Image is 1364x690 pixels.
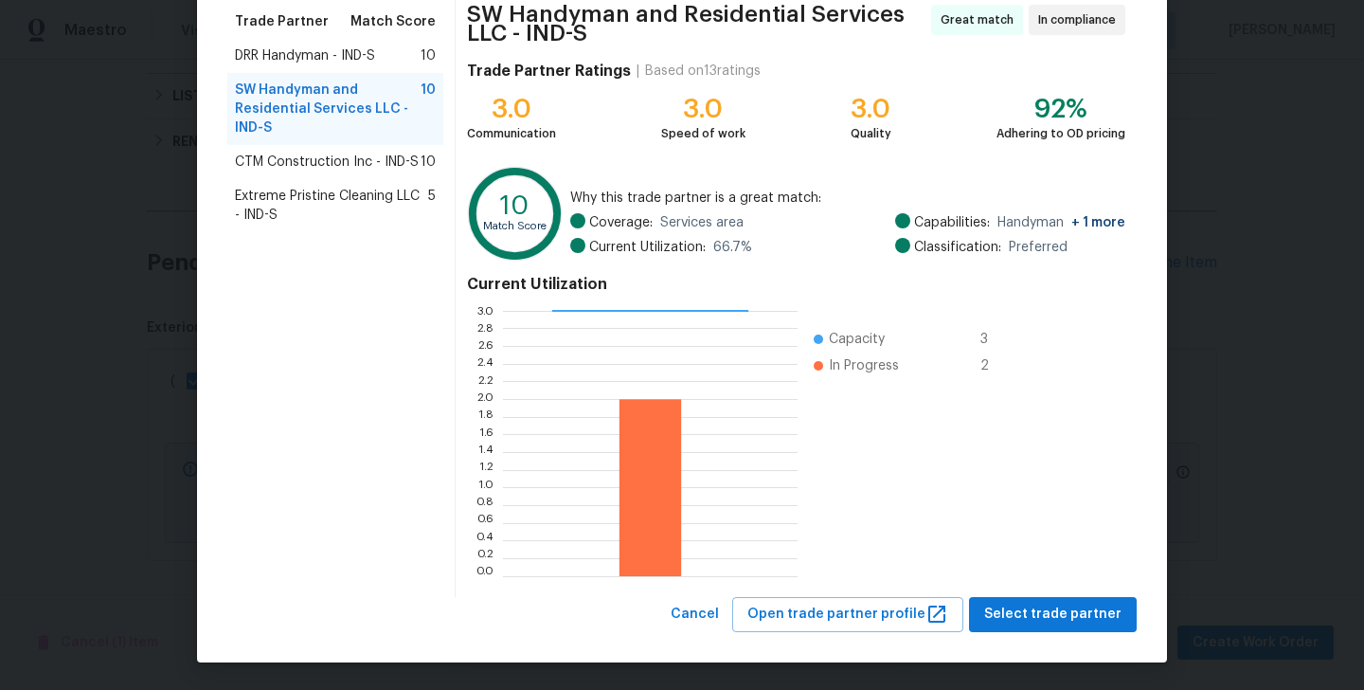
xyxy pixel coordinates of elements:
[476,322,494,334] text: 2.8
[476,535,494,546] text: 0.4
[476,305,494,317] text: 3.0
[477,340,494,352] text: 2.6
[235,153,419,172] span: CTM Construction Inc - IND-S
[914,238,1001,257] span: Classification:
[478,481,494,493] text: 1.0
[476,393,494,405] text: 2.0
[235,187,428,225] span: Extreme Pristine Cleaning LLC - IND-S
[235,12,329,31] span: Trade Partner
[713,238,752,257] span: 66.7 %
[476,499,494,511] text: 0.8
[732,597,963,632] button: Open trade partner profile
[476,571,494,582] text: 0.0
[747,603,948,626] span: Open trade partner profile
[1071,216,1125,229] span: + 1 more
[421,81,436,137] span: 10
[851,100,891,118] div: 3.0
[478,446,494,458] text: 1.4
[980,356,1011,375] span: 2
[421,153,436,172] span: 10
[483,221,547,231] text: Match Score
[467,124,556,143] div: Communication
[980,330,1011,349] span: 3
[476,553,494,564] text: 0.2
[631,62,645,81] div: |
[996,100,1125,118] div: 92%
[421,46,436,65] span: 10
[477,375,494,387] text: 2.2
[1038,10,1123,29] span: In compliance
[467,275,1125,294] h4: Current Utilization
[467,100,556,118] div: 3.0
[500,192,529,219] text: 10
[589,213,653,232] span: Coverage:
[969,597,1137,632] button: Select trade partner
[660,213,744,232] span: Services area
[661,100,745,118] div: 3.0
[476,358,494,370] text: 2.4
[1009,238,1068,257] span: Preferred
[914,213,990,232] span: Capabilities:
[428,187,436,225] span: 5
[829,356,899,375] span: In Progress
[467,62,631,81] h4: Trade Partner Ratings
[996,124,1125,143] div: Adhering to OD pricing
[663,597,727,632] button: Cancel
[235,46,375,65] span: DRR Handyman - IND-S
[829,330,885,349] span: Capacity
[570,189,1125,208] span: Why this trade partner is a great match:
[235,81,421,137] span: SW Handyman and Residential Services LLC - IND-S
[476,517,494,529] text: 0.6
[479,464,494,476] text: 1.2
[671,603,719,626] span: Cancel
[997,213,1125,232] span: Handyman
[984,603,1122,626] span: Select trade partner
[941,10,1021,29] span: Great match
[478,411,494,423] text: 1.8
[467,5,925,43] span: SW Handyman and Residential Services LLC - IND-S
[350,12,436,31] span: Match Score
[851,124,891,143] div: Quality
[589,238,706,257] span: Current Utilization:
[661,124,745,143] div: Speed of work
[645,62,761,81] div: Based on 13 ratings
[479,428,494,440] text: 1.6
